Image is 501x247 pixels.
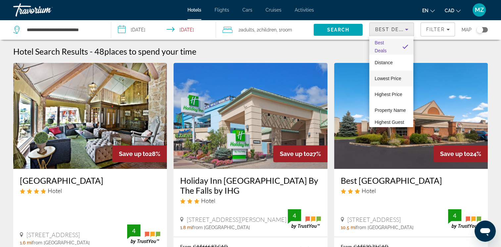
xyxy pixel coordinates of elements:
span: Highest Price [375,92,402,97]
span: Property Name [375,108,406,113]
span: Highest Guest Rating [375,120,404,133]
iframe: Button to launch messaging window [475,221,496,242]
span: Best Deals [375,40,386,53]
span: Distance [375,60,392,65]
span: Lowest Price [375,76,401,81]
div: Sort by [369,36,413,127]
